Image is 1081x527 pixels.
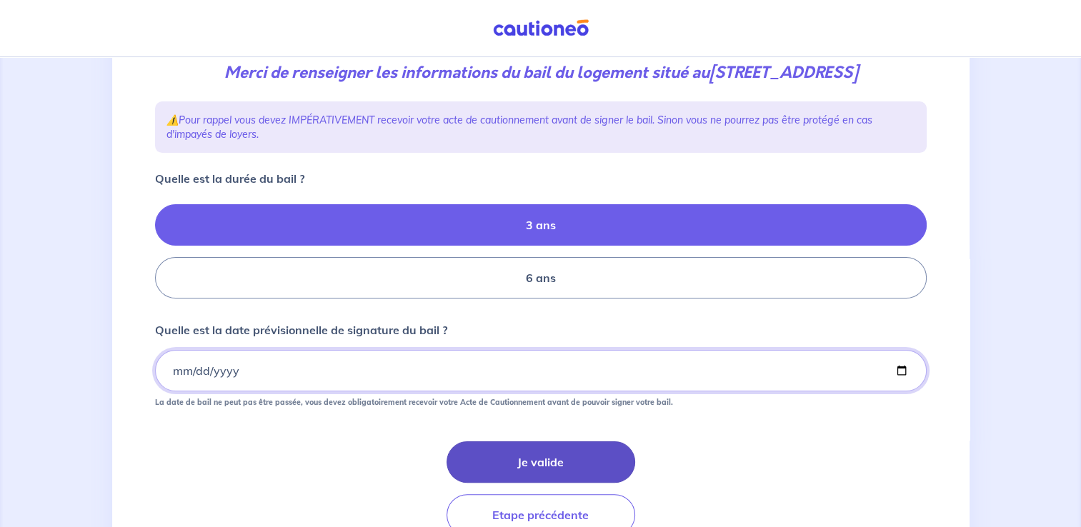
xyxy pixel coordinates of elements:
label: 6 ans [155,257,927,298]
label: 3 ans [155,204,927,246]
em: Pour rappel vous devez IMPÉRATIVEMENT recevoir votre acte de cautionnement avant de signer le bai... [166,114,872,141]
button: Je valide [447,441,635,483]
p: ⚠️ [166,113,915,141]
input: contract-date-placeholder [155,350,927,391]
p: Quelle est la durée du bail ? [155,170,304,187]
img: Cautioneo [487,19,594,37]
strong: La date de bail ne peut pas être passée, vous devez obligatoirement recevoir votre Acte de Cautio... [155,397,673,407]
em: Merci de renseigner les informations du bail du logement situé au [224,61,857,84]
strong: [STREET_ADDRESS] [709,61,857,84]
p: Quelle est la date prévisionnelle de signature du bail ? [155,321,447,338]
